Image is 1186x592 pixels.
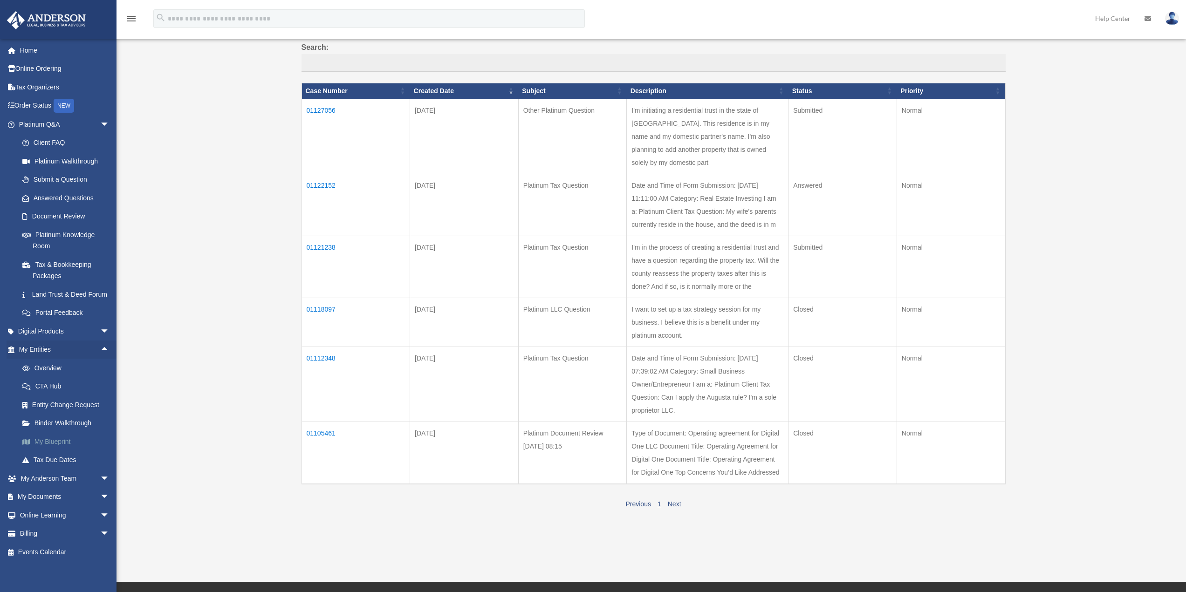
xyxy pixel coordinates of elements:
[625,500,651,508] a: Previous
[518,174,627,236] td: Platinum Tax Question
[1165,12,1179,25] img: User Pic
[302,298,410,347] td: 01118097
[13,255,119,285] a: Tax & Bookkeeping Packages
[302,99,410,174] td: 01127056
[302,83,410,99] th: Case Number: activate to sort column ascending
[410,347,519,422] td: [DATE]
[788,347,897,422] td: Closed
[100,506,119,525] span: arrow_drop_down
[13,285,119,304] a: Land Trust & Deed Forum
[54,99,74,113] div: NEW
[788,236,897,298] td: Submitted
[410,422,519,484] td: [DATE]
[627,347,788,422] td: Date and Time of Form Submission: [DATE] 07:39:02 AM Category: Small Business Owner/Entrepreneur ...
[13,189,114,207] a: Answered Questions
[7,340,123,359] a: My Entitiesarrow_drop_up
[897,83,1005,99] th: Priority: activate to sort column ascending
[897,174,1005,236] td: Normal
[302,54,1006,72] input: Search:
[518,236,627,298] td: Platinum Tax Question
[7,60,123,78] a: Online Ordering
[627,422,788,484] td: Type of Document: Operating agreement for Digital One LLC Document Title: Operating Agreement for...
[788,422,897,484] td: Closed
[13,152,119,170] a: Platinum Walkthrough
[7,469,123,488] a: My Anderson Teamarrow_drop_down
[897,298,1005,347] td: Normal
[518,99,627,174] td: Other Platinum Question
[788,99,897,174] td: Submitted
[410,83,519,99] th: Created Date: activate to sort column ascending
[13,359,123,377] a: Overview
[4,11,89,29] img: Anderson Advisors Platinum Portal
[788,298,897,347] td: Closed
[7,78,123,96] a: Tax Organizers
[7,506,123,524] a: Online Learningarrow_drop_down
[410,236,519,298] td: [DATE]
[410,99,519,174] td: [DATE]
[627,174,788,236] td: Date and Time of Form Submission: [DATE] 11:11:00 AM Category: Real Estate Investing I am a: Plat...
[13,225,119,255] a: Platinum Knowledge Room
[100,322,119,341] span: arrow_drop_down
[302,347,410,422] td: 01112348
[302,422,410,484] td: 01105461
[788,83,897,99] th: Status: activate to sort column ascending
[100,524,119,544] span: arrow_drop_down
[126,16,137,24] a: menu
[897,236,1005,298] td: Normal
[13,432,123,451] a: My Blueprint
[100,115,119,134] span: arrow_drop_down
[7,488,123,506] a: My Documentsarrow_drop_down
[627,99,788,174] td: I'm initiating a residential trust in the state of [GEOGRAPHIC_DATA]. This residence is in my nam...
[13,134,119,152] a: Client FAQ
[658,500,661,508] a: 1
[13,207,119,226] a: Document Review
[627,236,788,298] td: I'm in the process of creating a residential trust and have a question regarding the property tax...
[7,115,119,134] a: Platinum Q&Aarrow_drop_down
[100,340,119,360] span: arrow_drop_up
[100,469,119,488] span: arrow_drop_down
[518,347,627,422] td: Platinum Tax Question
[897,422,1005,484] td: Normal
[13,414,123,433] a: Binder Walkthrough
[518,298,627,347] td: Platinum LLC Question
[302,41,1006,72] label: Search:
[13,451,123,470] a: Tax Due Dates
[518,422,627,484] td: Platinum Document Review [DATE] 08:15
[627,83,788,99] th: Description: activate to sort column ascending
[7,524,123,543] a: Billingarrow_drop_down
[627,298,788,347] td: I want to set up a tax strategy session for my business. I believe this is a benefit under my pla...
[13,395,123,414] a: Entity Change Request
[7,96,123,116] a: Order StatusNEW
[13,377,123,396] a: CTA Hub
[668,500,681,508] a: Next
[7,543,123,561] a: Events Calendar
[13,304,119,322] a: Portal Feedback
[410,298,519,347] td: [DATE]
[7,322,123,340] a: Digital Productsarrow_drop_down
[410,174,519,236] td: [DATE]
[7,41,123,60] a: Home
[518,83,627,99] th: Subject: activate to sort column ascending
[13,170,119,189] a: Submit a Question
[897,347,1005,422] td: Normal
[897,99,1005,174] td: Normal
[302,236,410,298] td: 01121238
[100,488,119,507] span: arrow_drop_down
[302,174,410,236] td: 01122152
[788,174,897,236] td: Answered
[156,13,166,23] i: search
[126,13,137,24] i: menu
